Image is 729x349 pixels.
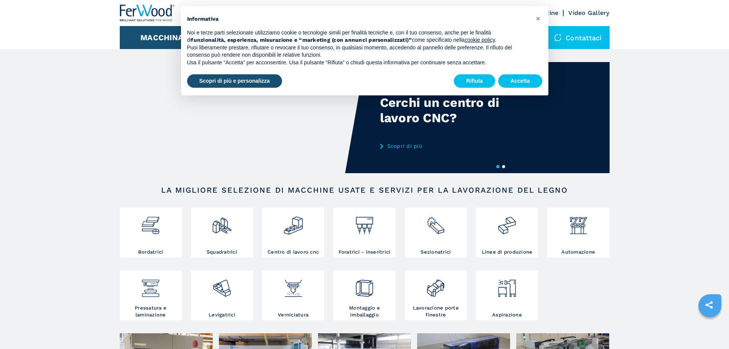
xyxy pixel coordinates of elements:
[262,270,324,320] a: Verniciatura
[191,208,253,257] a: Squadratrici
[497,210,517,236] img: linee_di_produzione_2.png
[187,15,530,23] h2: Informativa
[283,272,303,298] img: verniciatura_1.png
[140,210,161,236] img: bordatrici_1.png
[262,208,324,257] a: Centro di lavoro cnc
[405,208,467,257] a: Sezionatrici
[546,26,610,49] div: Contattaci
[568,9,609,16] a: Video Gallery
[187,74,282,88] button: Scopri di più e personalizza
[267,249,319,256] h3: Centro di lavoro cnc
[354,210,375,236] img: foratrici_inseritrici_2.png
[212,210,232,236] img: squadratrici_2.png
[120,208,182,257] a: Bordatrici
[354,272,375,298] img: montaggio_imballaggio_2.png
[209,311,235,318] h3: Levigatrici
[568,210,589,236] img: automazione.png
[140,33,191,42] button: Macchinari
[278,311,308,318] h3: Verniciatura
[191,37,412,43] strong: funzionalità, esperienza, misurazione e “marketing (con annunci personalizzati)”
[536,14,540,23] span: ×
[547,208,609,257] a: Automazione
[700,295,719,315] a: sharethis
[405,270,467,320] a: Lavorazione porte finestre
[496,165,499,168] button: 1
[696,315,723,343] iframe: Chat
[207,249,237,256] h3: Squadratrici
[120,5,175,21] img: Ferwood
[454,74,495,88] button: Rifiuta
[482,249,533,256] h3: Linee di produzione
[476,208,538,257] a: Linee di produzione
[502,165,505,168] button: 2
[339,249,391,256] h3: Foratrici - inseritrici
[122,305,180,318] h3: Pressatura e laminazione
[426,272,446,298] img: lavorazione_porte_finestre_2.png
[426,210,446,236] img: sezionatrici_2.png
[492,311,522,318] h3: Aspirazione
[498,74,542,88] button: Accetta
[407,305,465,318] h3: Lavorazione porte finestre
[191,270,253,320] a: Levigatrici
[144,185,585,195] h2: LA MIGLIORE SELEZIONE DI MACCHINE USATE E SERVIZI PER LA LAVORAZIONE DEL LEGNO
[465,37,495,43] a: cookie policy
[476,270,538,320] a: Aspirazione
[138,249,163,256] h3: Bordatrici
[283,210,303,236] img: centro_di_lavoro_cnc_2.png
[212,272,232,298] img: levigatrici_2.png
[187,59,530,67] p: Usa il pulsante “Accetta” per acconsentire. Usa il pulsante “Rifiuta” o chiudi questa informativa...
[421,249,451,256] h3: Sezionatrici
[561,249,595,256] h3: Automazione
[335,305,393,318] h3: Montaggio e imballaggio
[140,272,161,298] img: pressa-strettoia.png
[380,143,530,149] a: Scopri di più
[554,34,562,41] img: Contattaci
[187,44,530,59] p: Puoi liberamente prestare, rifiutare o revocare il tuo consenso, in qualsiasi momento, accedendo ...
[187,29,530,44] p: Noi e terze parti selezionate utilizziamo cookie o tecnologie simili per finalità tecniche e, con...
[333,270,395,320] a: Montaggio e imballaggio
[333,208,395,257] a: Foratrici - inseritrici
[497,272,517,298] img: aspirazione_1.png
[120,270,182,320] a: Pressatura e laminazione
[120,62,365,173] video: Your browser does not support the video tag.
[532,12,545,25] button: Chiudi questa informativa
